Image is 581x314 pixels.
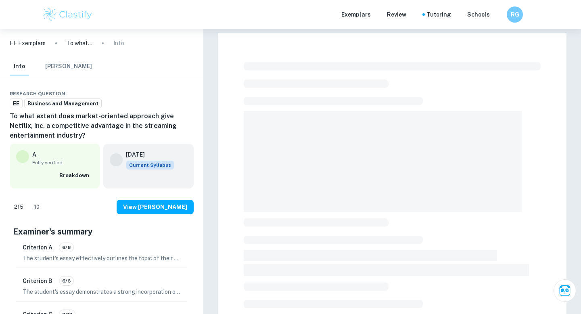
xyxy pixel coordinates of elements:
p: To what extent does market-oriented approach give Netflix, Inc. a competitive advantage in the st... [67,39,92,48]
span: Business and Management [25,100,101,108]
span: Current Syllabus [126,161,174,170]
a: Tutoring [426,10,451,19]
div: Dislike [29,201,44,214]
div: Bookmark [179,89,186,98]
p: A [32,150,36,159]
p: The student's essay demonstrates a strong incorporation of relevant and appropriate source materi... [23,287,181,296]
div: Download [171,89,178,98]
button: View [PERSON_NAME] [117,200,194,214]
div: Share [163,89,169,98]
button: Breakdown [57,170,94,182]
img: Clastify logo [42,6,93,23]
div: Report issue [187,89,194,98]
a: Schools [467,10,490,19]
span: 6/6 [59,244,73,251]
span: Fully verified [32,159,94,166]
div: This exemplar is based on the current syllabus. Feel free to refer to it for inspiration/ideas wh... [126,161,174,170]
span: Research question [10,90,65,97]
h6: Criterion A [23,243,52,252]
a: Business and Management [24,98,102,109]
h5: Examiner's summary [13,226,190,238]
span: 215 [10,203,28,211]
span: EE [10,100,22,108]
h6: RG [510,10,520,19]
span: 6/6 [59,277,73,285]
h6: Criterion B [23,276,52,285]
p: Review [387,10,406,19]
h6: To what extent does market-oriented approach give Netflix, Inc. a competitive advantage in the st... [10,111,194,140]
div: Like [10,201,28,214]
button: RG [507,6,523,23]
button: Help and Feedback [496,13,500,17]
p: Exemplars [341,10,371,19]
a: EE Exemplars [10,39,46,48]
span: 10 [29,203,44,211]
a: EE [10,98,23,109]
button: Info [10,58,29,75]
button: Ask Clai [554,279,576,302]
p: The student's essay effectively outlines the topic of their study at the beginning, clearly stati... [23,254,181,263]
p: Info [113,39,124,48]
button: [PERSON_NAME] [45,58,92,75]
h6: [DATE] [126,150,168,159]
